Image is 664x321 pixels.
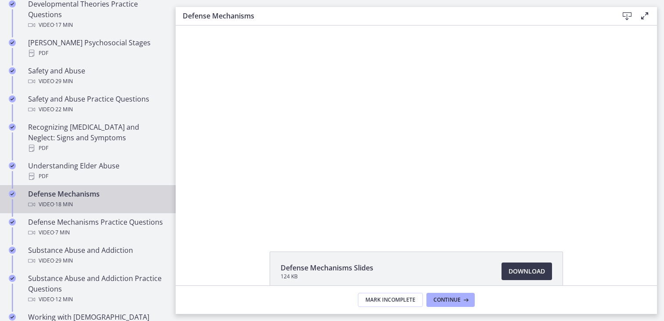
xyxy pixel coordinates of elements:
button: Mark Incomplete [358,293,423,307]
a: Download [502,263,552,280]
span: · 17 min [54,20,73,30]
span: Continue [433,296,461,303]
div: Video [28,104,165,115]
div: Recognizing [MEDICAL_DATA] and Neglect: Signs and Symptoms [28,122,165,153]
div: Video [28,76,165,87]
iframe: Video Lesson [176,26,657,231]
span: Mark Incomplete [365,296,415,303]
div: PDF [28,143,165,153]
span: Download [509,266,545,277]
i: Completed [9,190,16,197]
span: 124 KB [281,273,373,280]
div: Understanding Elder Abuse [28,160,165,182]
span: Defense Mechanisms Slides [281,263,373,273]
i: Completed [9,39,16,46]
i: Completed [9,124,16,131]
div: PDF [28,48,165,58]
i: Completed [9,162,16,169]
div: Safety and Abuse Practice Questions [28,94,165,115]
i: Completed [9,219,16,226]
span: · 29 min [54,255,73,266]
div: Defense Mechanisms [28,189,165,210]
span: · 12 min [54,294,73,305]
div: Video [28,20,165,30]
div: Video [28,294,165,305]
div: Safety and Abuse [28,66,165,87]
div: Substance Abuse and Addiction [28,245,165,266]
i: Completed [9,95,16,102]
div: PDF [28,171,165,182]
i: Completed [9,314,16,321]
div: Video [28,255,165,266]
div: Video [28,199,165,210]
div: Substance Abuse and Addiction Practice Questions [28,273,165,305]
span: · 29 min [54,76,73,87]
div: [PERSON_NAME] Psychosocial Stages [28,37,165,58]
i: Completed [9,0,16,7]
i: Completed [9,67,16,74]
div: Defense Mechanisms Practice Questions [28,217,165,238]
h3: Defense Mechanisms [183,11,604,21]
div: Video [28,227,165,238]
button: Continue [426,293,475,307]
span: · 22 min [54,104,73,115]
i: Completed [9,247,16,254]
i: Completed [9,275,16,282]
span: · 18 min [54,199,73,210]
span: · 7 min [54,227,70,238]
